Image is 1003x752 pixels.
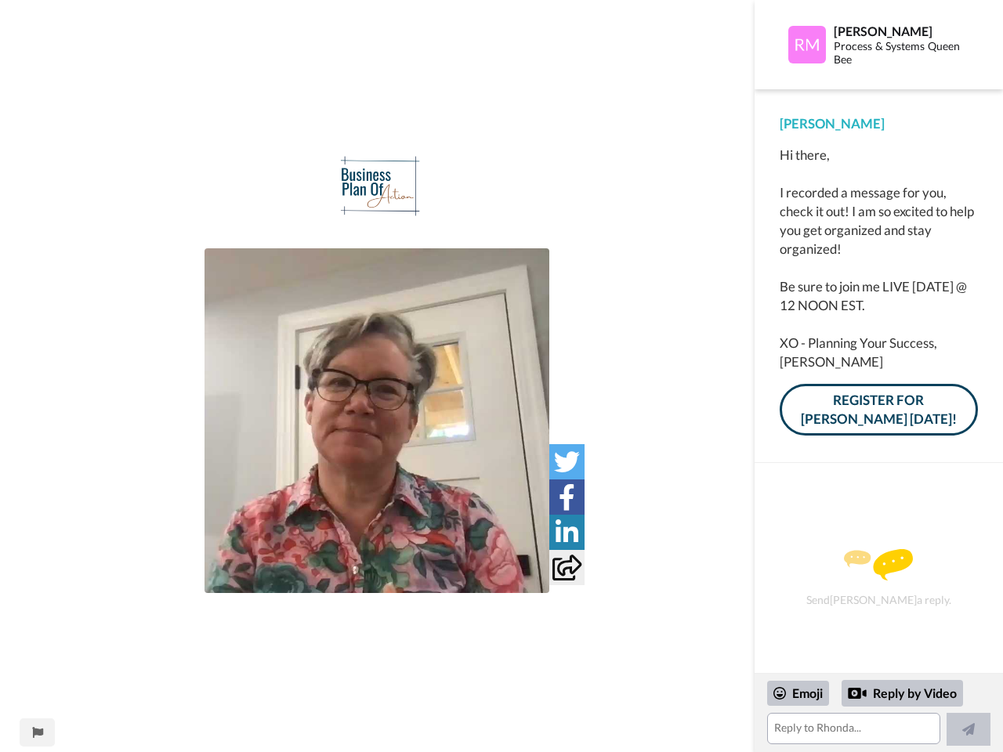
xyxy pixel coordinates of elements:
[834,40,977,67] div: Process & Systems Queen Bee
[844,549,913,580] img: message.svg
[780,114,978,133] div: [PERSON_NAME]
[767,681,829,706] div: Emoji
[205,248,549,593] img: 990dfe26-46e1-4b26-ae7c-cb5089062ea4-thumb.jpg
[788,26,826,63] img: Profile Image
[325,155,429,218] img: 26365353-a816-4213-9d3b-8f9cb3823973
[776,490,982,665] div: Send [PERSON_NAME] a reply.
[780,384,978,436] a: REGISTER FOR [PERSON_NAME] [DATE]!
[834,23,977,38] div: [PERSON_NAME]
[848,684,867,703] div: Reply by Video
[780,146,978,371] div: Hi there, I recorded a message for you, check it out! I am so excited to help you get organized a...
[842,680,963,707] div: Reply by Video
